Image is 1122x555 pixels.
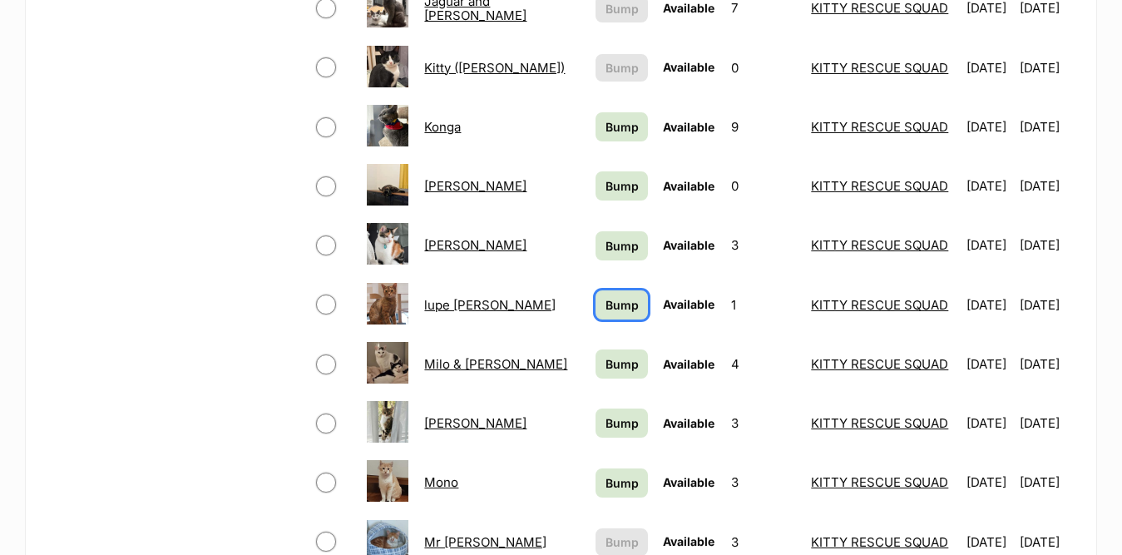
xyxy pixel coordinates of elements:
[811,297,948,313] a: KITTY RESCUE SQUAD
[605,59,639,77] span: Bump
[960,39,1018,97] td: [DATE]
[663,357,714,371] span: Available
[1020,39,1078,97] td: [DATE]
[1020,394,1078,452] td: [DATE]
[724,335,803,393] td: 4
[424,415,526,431] a: [PERSON_NAME]
[811,356,948,372] a: KITTY RESCUE SQUAD
[424,534,546,550] a: Mr [PERSON_NAME]
[811,60,948,76] a: KITTY RESCUE SQUAD
[960,394,1018,452] td: [DATE]
[663,238,714,252] span: Available
[596,468,648,498] a: Bump
[367,342,408,384] img: Milo & Cynthia
[663,120,714,134] span: Available
[1020,157,1078,215] td: [DATE]
[663,475,714,489] span: Available
[663,60,714,74] span: Available
[724,216,803,274] td: 3
[1020,216,1078,274] td: [DATE]
[424,60,565,76] a: Kitty ([PERSON_NAME])
[605,177,639,195] span: Bump
[424,356,567,372] a: Milo & [PERSON_NAME]
[605,237,639,255] span: Bump
[811,178,948,194] a: KITTY RESCUE SQUAD
[596,171,648,201] a: Bump
[663,416,714,430] span: Available
[663,179,714,193] span: Available
[424,297,556,313] a: lupe [PERSON_NAME]
[724,394,803,452] td: 3
[811,415,948,431] a: KITTY RESCUE SQUAD
[1020,453,1078,511] td: [DATE]
[724,98,803,156] td: 9
[1020,276,1078,334] td: [DATE]
[596,349,648,379] a: Bump
[596,409,648,438] a: Bump
[724,276,803,334] td: 1
[960,157,1018,215] td: [DATE]
[663,1,714,15] span: Available
[605,296,639,314] span: Bump
[596,112,648,141] a: Bump
[724,39,803,97] td: 0
[663,534,714,548] span: Available
[605,414,639,432] span: Bump
[1020,335,1078,393] td: [DATE]
[960,98,1018,156] td: [DATE]
[605,474,639,492] span: Bump
[605,533,639,551] span: Bump
[663,297,714,311] span: Available
[424,119,461,135] a: Konga
[811,119,948,135] a: KITTY RESCUE SQUAD
[960,453,1018,511] td: [DATE]
[605,118,639,136] span: Bump
[811,237,948,253] a: KITTY RESCUE SQUAD
[960,335,1018,393] td: [DATE]
[960,216,1018,274] td: [DATE]
[596,54,648,82] button: Bump
[424,237,526,253] a: [PERSON_NAME]
[811,474,948,490] a: KITTY RESCUE SQUAD
[596,231,648,260] a: Bump
[811,534,948,550] a: KITTY RESCUE SQUAD
[424,178,526,194] a: [PERSON_NAME]
[424,474,458,490] a: Mono
[596,290,648,320] a: Bump
[724,157,803,215] td: 0
[605,355,639,373] span: Bump
[1020,98,1078,156] td: [DATE]
[724,453,803,511] td: 3
[960,276,1018,334] td: [DATE]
